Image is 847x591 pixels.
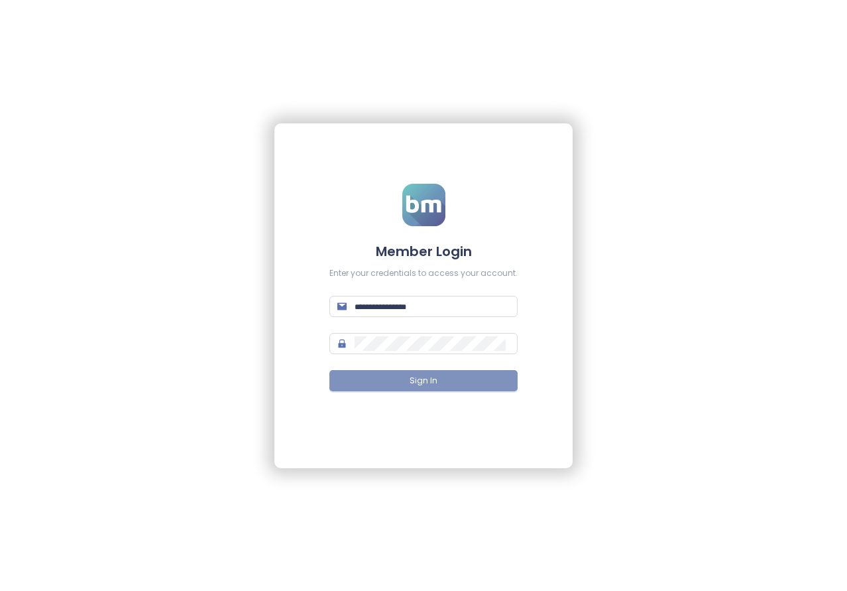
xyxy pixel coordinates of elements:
span: mail [337,302,347,311]
span: Sign In [410,375,437,387]
button: Sign In [329,370,518,391]
img: logo [402,184,445,226]
h4: Member Login [329,242,518,261]
div: Enter your credentials to access your account. [329,267,518,280]
span: lock [337,339,347,348]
